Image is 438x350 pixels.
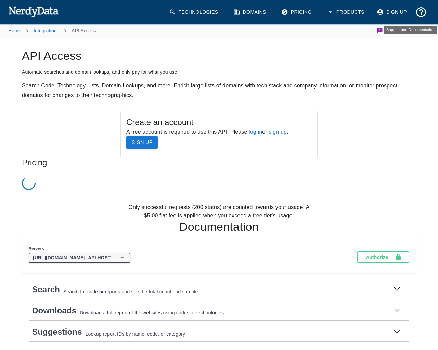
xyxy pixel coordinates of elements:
[34,28,59,33] a: Integrations
[126,128,312,136] p: A free account is required to use this API. Please or .
[323,3,370,21] button: Products
[32,327,82,336] span: Suggestions
[63,288,388,295] p: Search for code or reports and see the total count and sample
[22,49,416,63] h1: API Access
[165,3,224,21] a: Technologies
[391,306,402,316] button: Expand operation
[269,129,287,135] a: sign up
[72,27,96,34] p: API Access
[32,326,82,338] a: Suggestions
[376,24,430,38] button: Share Feedback
[32,283,60,296] a: Search
[8,24,96,38] nav: breadcrumb
[86,331,388,338] p: Lookup report IDs by name, code, or category
[249,129,262,135] a: log in
[22,81,416,100] h2: Search Code, Technology Lists, Domain Lookups, and more. Enrich large lists of domains with tech ...
[22,157,416,168] h5: Pricing
[32,305,76,317] a: Downloads
[373,3,412,21] a: Sign Up
[22,69,416,76] h6: Automate searches and domain lookups, and only pay for what you use.
[366,254,395,260] span: Authorize
[123,203,315,220] p: Only successful requests (200 status) are counted towards your usage. A $5.00 flat fee is applied...
[412,3,430,21] button: Support and Documentation
[391,284,402,295] button: Expand operation
[277,3,317,21] a: Pricing
[126,117,312,128] h5: Create an account
[357,251,409,263] button: Authorize
[229,3,272,21] a: Domains
[384,26,437,34] div: Support and Documentation
[8,28,21,33] a: Home
[22,220,416,234] h4: Documentation
[126,136,158,149] a: Sign Up
[8,5,59,18] img: NerdyData.com
[29,246,44,251] span: Servers
[391,327,402,337] button: Expand operation
[32,285,60,294] span: Search
[32,306,76,315] span: Downloads
[80,309,388,317] p: Download a full report of the websites using codes or technologies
